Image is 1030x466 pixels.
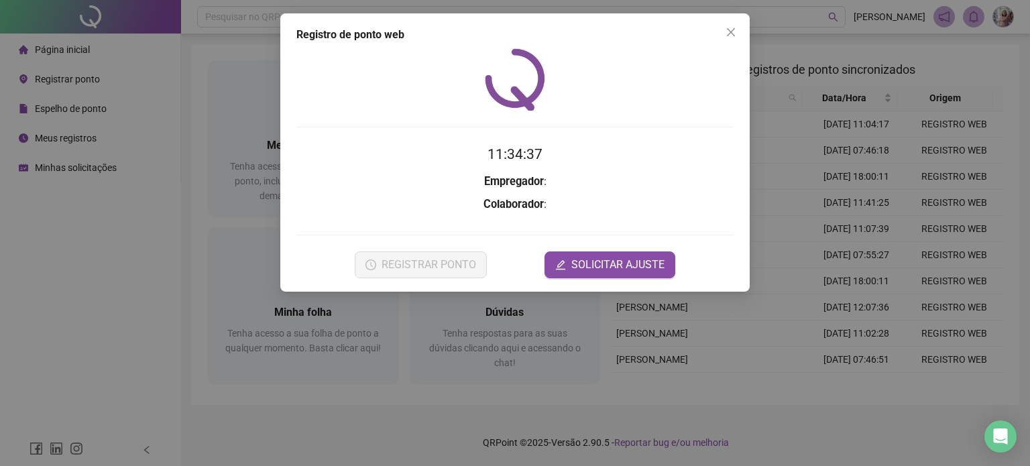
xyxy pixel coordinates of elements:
h3: : [296,173,734,190]
span: edit [555,259,566,270]
div: Registro de ponto web [296,27,734,43]
span: close [726,27,736,38]
strong: Colaborador [483,198,544,211]
button: Close [720,21,742,43]
div: Open Intercom Messenger [984,420,1017,453]
span: SOLICITAR AJUSTE [571,257,665,273]
button: REGISTRAR PONTO [355,251,487,278]
time: 11:34:37 [488,146,542,162]
button: editSOLICITAR AJUSTE [545,251,675,278]
strong: Empregador [484,175,544,188]
img: QRPoint [485,48,545,111]
h3: : [296,196,734,213]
